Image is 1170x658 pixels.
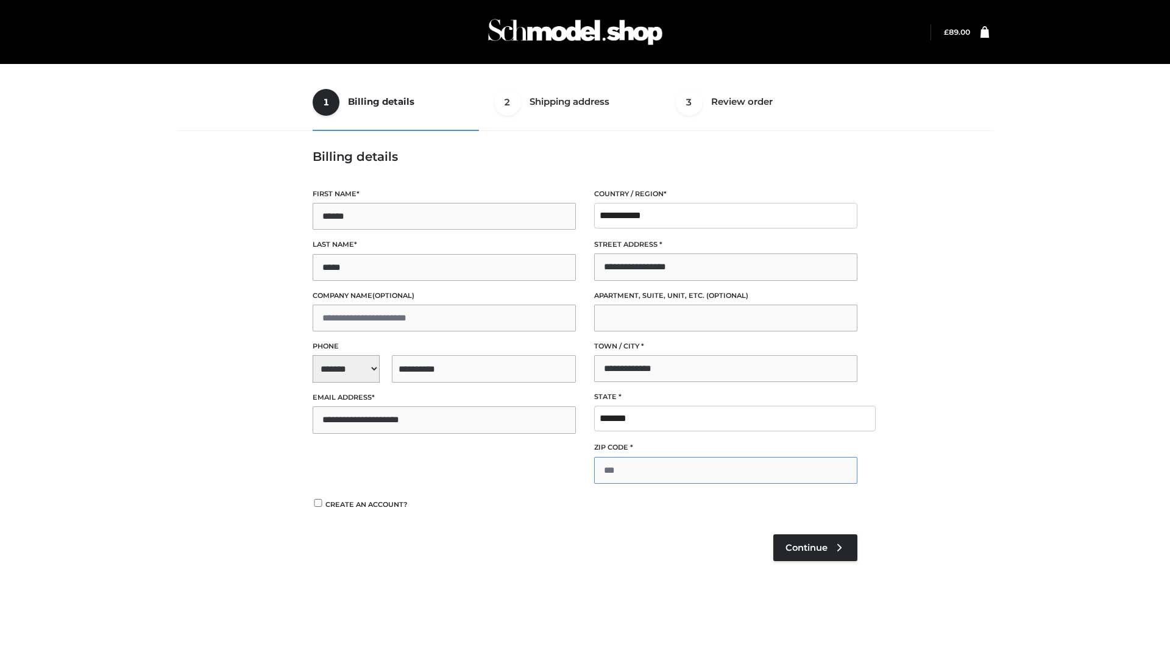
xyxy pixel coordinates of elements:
input: Create an account? [313,499,324,507]
label: First name [313,188,576,200]
label: Town / City [594,341,857,352]
h3: Billing details [313,149,857,164]
label: State [594,391,857,403]
span: (optional) [372,291,414,300]
img: Schmodel Admin 964 [484,8,667,56]
span: £ [944,27,949,37]
label: ZIP Code [594,442,857,453]
label: Company name [313,290,576,302]
label: Country / Region [594,188,857,200]
label: Email address [313,392,576,403]
label: Street address [594,239,857,250]
a: Continue [773,534,857,561]
span: Create an account? [325,500,408,509]
label: Last name [313,239,576,250]
label: Apartment, suite, unit, etc. [594,290,857,302]
span: (optional) [706,291,748,300]
label: Phone [313,341,576,352]
bdi: 89.00 [944,27,970,37]
a: £89.00 [944,27,970,37]
span: Continue [785,542,828,553]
